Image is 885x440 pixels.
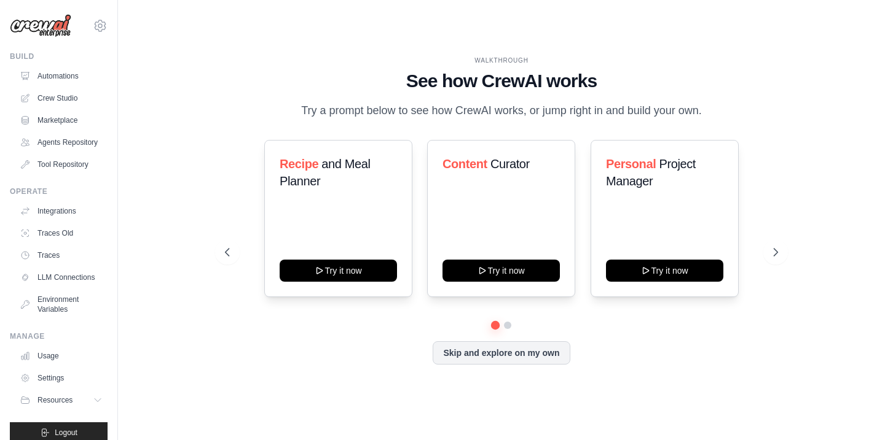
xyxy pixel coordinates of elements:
[606,157,696,188] span: Project Manager
[433,341,570,365] button: Skip and explore on my own
[15,201,108,221] a: Integrations
[280,157,370,188] span: and Meal Planner
[15,66,108,86] a: Automations
[15,133,108,152] a: Agents Repository
[15,110,108,130] a: Marketplace
[606,157,656,171] span: Personal
[10,331,108,341] div: Manage
[280,260,397,282] button: Try it now
[490,157,530,171] span: Curator
[442,260,560,282] button: Try it now
[15,290,108,319] a: Environment Variables
[55,428,77,438] span: Logout
[295,102,708,120] p: Try a prompt below to see how CrewAI works, or jump right in and build your own.
[15,245,108,265] a: Traces
[15,155,108,174] a: Tool Repository
[15,268,108,287] a: LLM Connections
[10,187,108,196] div: Operate
[225,56,777,65] div: WALKTHROUGH
[15,346,108,366] a: Usage
[15,88,108,108] a: Crew Studio
[15,223,108,243] a: Traces Old
[37,395,73,405] span: Resources
[442,157,487,171] span: Content
[606,260,723,282] button: Try it now
[10,14,71,37] img: Logo
[280,157,318,171] span: Recipe
[15,390,108,410] button: Resources
[15,368,108,388] a: Settings
[225,70,777,92] h1: See how CrewAI works
[10,52,108,61] div: Build
[824,381,885,440] iframe: Chat Widget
